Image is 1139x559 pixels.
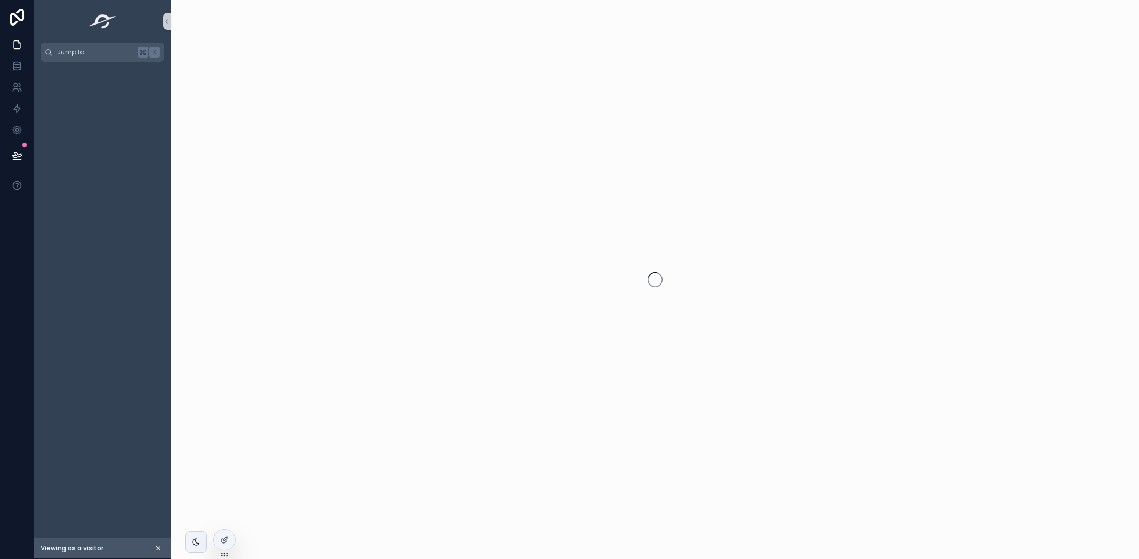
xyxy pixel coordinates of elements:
div: scrollable content [34,62,171,81]
span: Viewing as a visitor [41,544,103,553]
span: Jump to... [57,48,133,56]
img: App logo [86,13,119,30]
span: K [150,48,159,56]
button: Jump to...K [41,43,164,62]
